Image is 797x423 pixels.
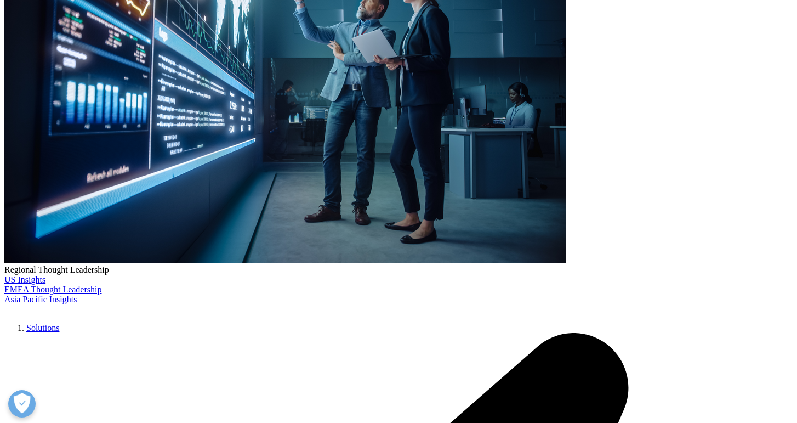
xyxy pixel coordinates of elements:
[4,295,77,304] a: Asia Pacific Insights
[4,285,101,294] a: EMEA Thought Leadership
[26,323,59,332] a: Solutions
[4,275,45,284] a: US Insights
[4,265,793,275] div: Regional Thought Leadership
[8,390,36,418] button: Open Preferences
